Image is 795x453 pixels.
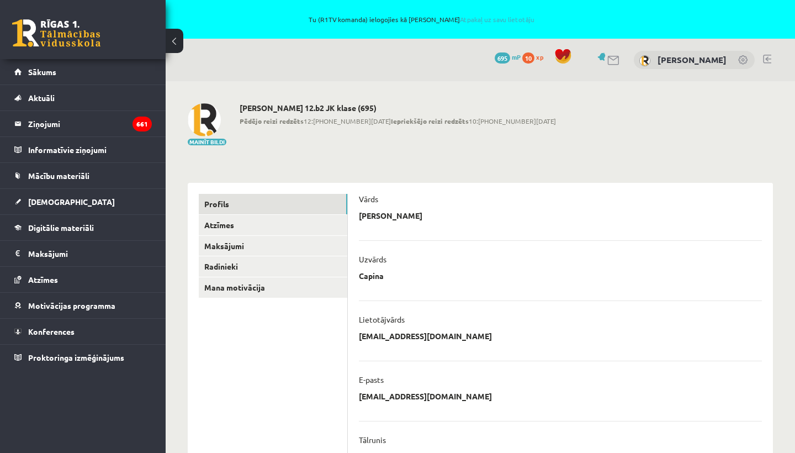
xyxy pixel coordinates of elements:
[14,189,152,214] a: [DEMOGRAPHIC_DATA]
[127,16,715,23] span: Tu (R1TV komanda) ielogojies kā [PERSON_NAME]
[359,331,492,341] p: [EMAIL_ADDRESS][DOMAIN_NAME]
[495,52,521,61] a: 695 mP
[28,137,152,162] legend: Informatīvie ziņojumi
[199,215,347,235] a: Atzīmes
[359,435,386,445] p: Tālrunis
[359,271,384,281] p: Capina
[14,345,152,370] a: Proktoringa izmēģinājums
[28,352,124,362] span: Proktoringa izmēģinājums
[188,103,221,136] img: Dana Capina
[28,111,152,136] legend: Ziņojumi
[132,117,152,131] i: 661
[28,223,94,233] span: Digitālie materiāli
[28,326,75,336] span: Konferences
[359,210,422,220] p: [PERSON_NAME]
[14,85,152,110] a: Aktuāli
[359,194,378,204] p: Vārds
[14,163,152,188] a: Mācību materiāli
[14,215,152,240] a: Digitālie materiāli
[14,319,152,344] a: Konferences
[522,52,534,64] span: 10
[240,117,304,125] b: Pēdējo reizi redzēts
[28,67,56,77] span: Sākums
[240,116,556,126] span: 12:[PHONE_NUMBER][DATE] 10:[PHONE_NUMBER][DATE]
[460,15,534,24] a: Atpakaļ uz savu lietotāju
[188,139,226,145] button: Mainīt bildi
[639,55,650,66] img: Dana Capina
[14,111,152,136] a: Ziņojumi661
[199,194,347,214] a: Profils
[522,52,549,61] a: 10 xp
[495,52,510,64] span: 695
[359,375,384,384] p: E-pasts
[28,93,55,103] span: Aktuāli
[28,301,115,310] span: Motivācijas programma
[240,103,556,113] h2: [PERSON_NAME] 12.b2 JK klase (695)
[199,277,347,298] a: Mana motivācija
[199,236,347,256] a: Maksājumi
[359,314,405,324] p: Lietotājvārds
[14,241,152,266] a: Maksājumi
[391,117,469,125] b: Iepriekšējo reizi redzēts
[14,59,152,85] a: Sākums
[14,293,152,318] a: Motivācijas programma
[536,52,543,61] span: xp
[28,171,89,181] span: Mācību materiāli
[28,197,115,207] span: [DEMOGRAPHIC_DATA]
[14,267,152,292] a: Atzīmes
[658,54,727,65] a: [PERSON_NAME]
[12,19,100,47] a: Rīgas 1. Tālmācības vidusskola
[28,275,58,285] span: Atzīmes
[359,391,492,401] p: [EMAIL_ADDRESS][DOMAIN_NAME]
[512,52,521,61] span: mP
[28,241,152,266] legend: Maksājumi
[359,254,386,264] p: Uzvārds
[14,137,152,162] a: Informatīvie ziņojumi
[199,256,347,277] a: Radinieki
